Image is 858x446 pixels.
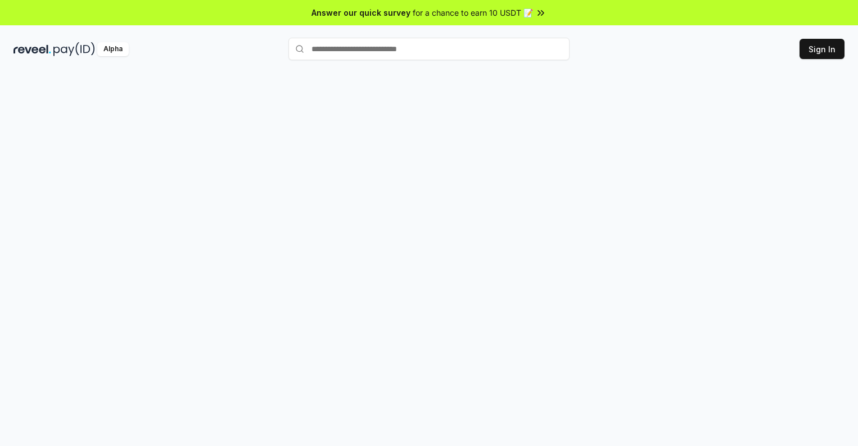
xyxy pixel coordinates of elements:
[311,7,410,19] span: Answer our quick survey
[53,42,95,56] img: pay_id
[413,7,533,19] span: for a chance to earn 10 USDT 📝
[97,42,129,56] div: Alpha
[800,39,845,59] button: Sign In
[13,42,51,56] img: reveel_dark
